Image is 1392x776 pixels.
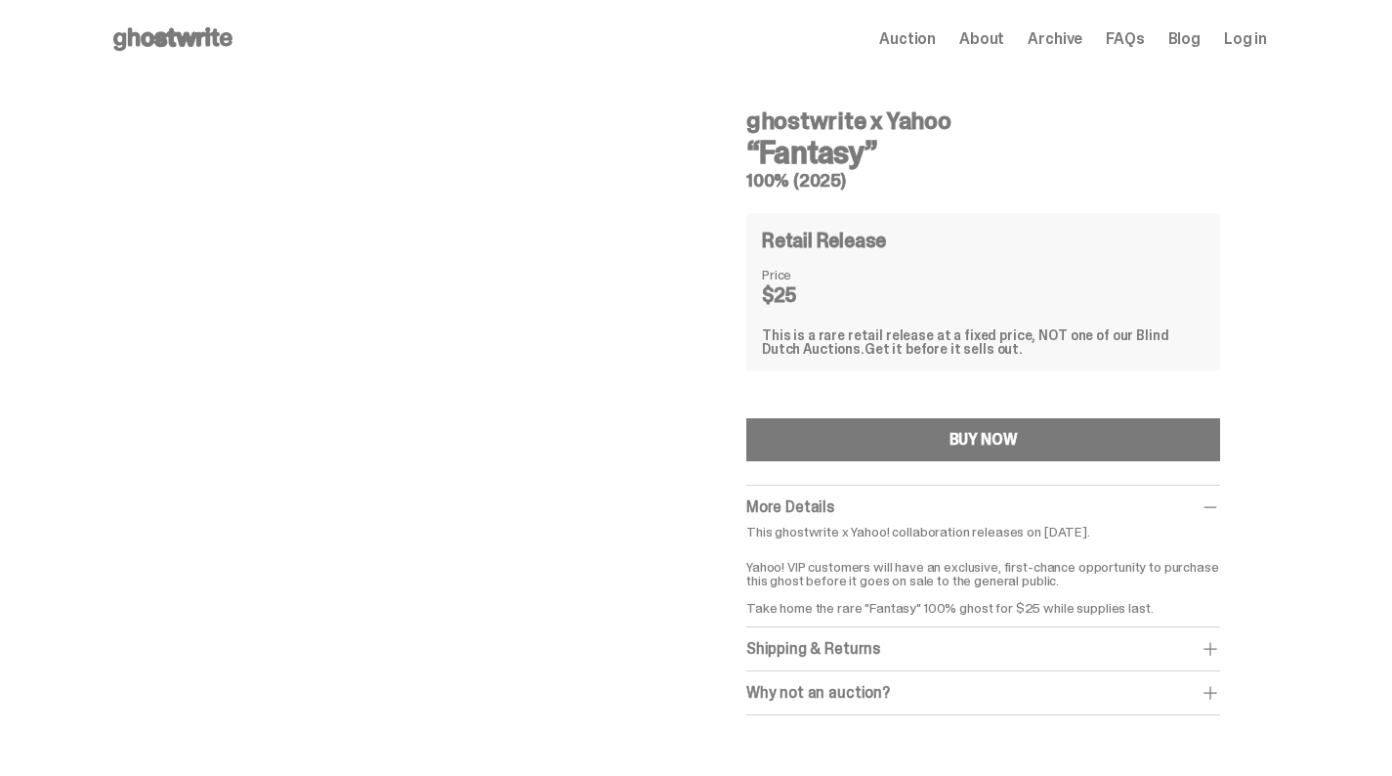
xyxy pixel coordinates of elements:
[746,639,1220,659] div: Shipping & Returns
[762,268,860,281] dt: Price
[762,328,1204,356] div: This is a rare retail release at a fixed price, NOT one of our Blind Dutch Auctions.
[879,31,936,47] a: Auction
[1028,31,1082,47] a: Archive
[865,340,1023,358] span: Get it before it sells out.
[746,525,1220,539] p: This ghostwrite x Yahoo! collaboration releases on [DATE].
[1224,31,1267,47] a: Log in
[949,432,1018,448] div: BUY NOW
[1168,31,1201,47] a: Blog
[746,109,1220,133] h4: ghostwrite x Yahoo
[1106,31,1144,47] a: FAQs
[746,496,834,517] span: More Details
[746,172,1220,190] h5: 100% (2025)
[959,31,1004,47] a: About
[746,546,1220,615] p: Yahoo! VIP customers will have an exclusive, first-chance opportunity to purchase this ghost befo...
[746,683,1220,703] div: Why not an auction?
[762,285,860,305] dd: $25
[762,231,886,250] h4: Retail Release
[746,137,1220,168] h3: “Fantasy”
[746,418,1220,461] button: BUY NOW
